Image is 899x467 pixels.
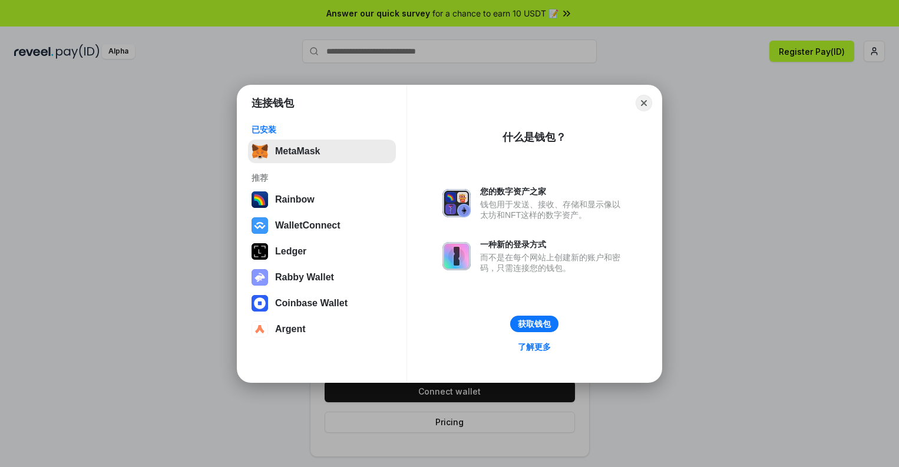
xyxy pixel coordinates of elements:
img: svg+xml,%3Csvg%20xmlns%3D%22http%3A%2F%2Fwww.w3.org%2F2000%2Fsvg%22%20fill%3D%22none%22%20viewBox... [252,269,268,286]
div: Rabby Wallet [275,272,334,283]
img: svg+xml,%3Csvg%20width%3D%22120%22%20height%3D%22120%22%20viewBox%3D%220%200%20120%20120%22%20fil... [252,191,268,208]
a: 了解更多 [511,339,558,355]
button: MetaMask [248,140,396,163]
div: WalletConnect [275,220,341,231]
div: 推荐 [252,173,392,183]
div: 一种新的登录方式 [480,239,626,250]
div: 获取钱包 [518,319,551,329]
div: 什么是钱包？ [503,130,566,144]
button: Coinbase Wallet [248,292,396,315]
div: Rainbow [275,194,315,205]
img: svg+xml,%3Csvg%20xmlns%3D%22http%3A%2F%2Fwww.w3.org%2F2000%2Fsvg%22%20fill%3D%22none%22%20viewBox... [442,242,471,270]
div: Argent [275,324,306,334]
div: Coinbase Wallet [275,298,348,309]
div: 已安装 [252,124,392,135]
img: svg+xml,%3Csvg%20xmlns%3D%22http%3A%2F%2Fwww.w3.org%2F2000%2Fsvg%22%20fill%3D%22none%22%20viewBox... [442,189,471,217]
button: Close [636,95,652,111]
img: svg+xml,%3Csvg%20width%3D%2228%22%20height%3D%2228%22%20viewBox%3D%220%200%2028%2028%22%20fill%3D... [252,321,268,337]
button: Rainbow [248,188,396,211]
img: svg+xml,%3Csvg%20xmlns%3D%22http%3A%2F%2Fwww.w3.org%2F2000%2Fsvg%22%20width%3D%2228%22%20height%3... [252,243,268,260]
img: svg+xml,%3Csvg%20fill%3D%22none%22%20height%3D%2233%22%20viewBox%3D%220%200%2035%2033%22%20width%... [252,143,268,160]
div: 钱包用于发送、接收、存储和显示像以太坊和NFT这样的数字资产。 [480,199,626,220]
div: Ledger [275,246,306,257]
div: 而不是在每个网站上创建新的账户和密码，只需连接您的钱包。 [480,252,626,273]
div: 您的数字资产之家 [480,186,626,197]
h1: 连接钱包 [252,96,294,110]
button: 获取钱包 [510,316,558,332]
button: Ledger [248,240,396,263]
div: 了解更多 [518,342,551,352]
button: Argent [248,317,396,341]
button: Rabby Wallet [248,266,396,289]
button: WalletConnect [248,214,396,237]
div: MetaMask [275,146,320,157]
img: svg+xml,%3Csvg%20width%3D%2228%22%20height%3D%2228%22%20viewBox%3D%220%200%2028%2028%22%20fill%3D... [252,217,268,234]
img: svg+xml,%3Csvg%20width%3D%2228%22%20height%3D%2228%22%20viewBox%3D%220%200%2028%2028%22%20fill%3D... [252,295,268,312]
